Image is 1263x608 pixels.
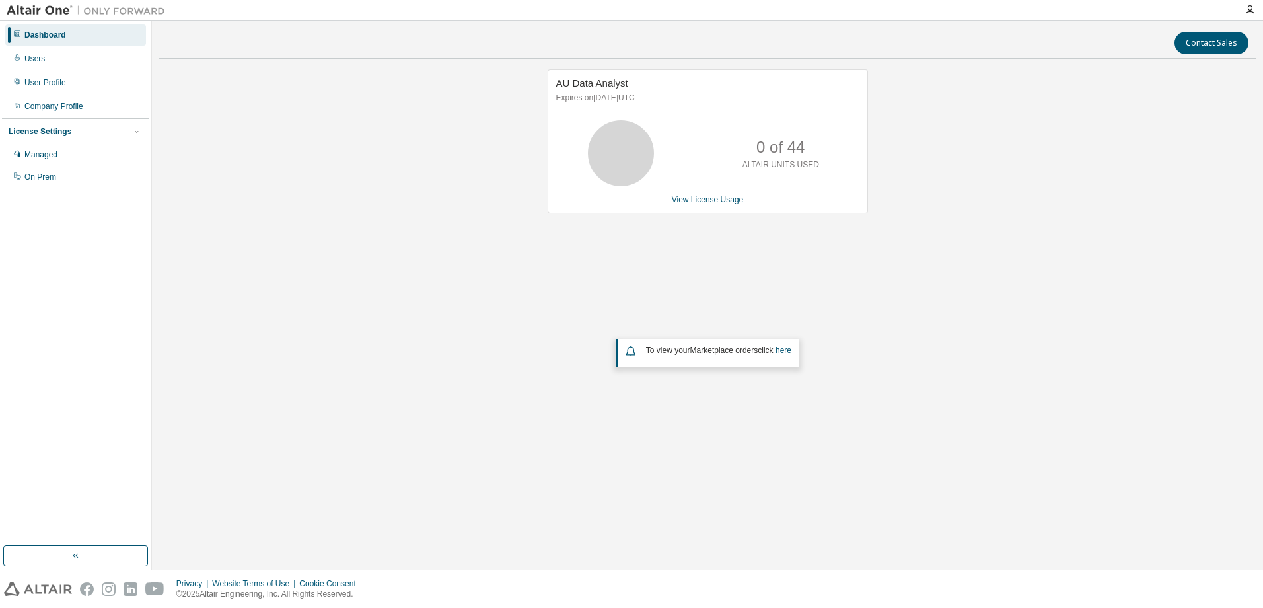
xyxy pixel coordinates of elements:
div: User Profile [24,77,66,88]
img: facebook.svg [80,582,94,596]
img: youtube.svg [145,582,164,596]
div: Managed [24,149,57,160]
p: Expires on [DATE] UTC [556,93,856,104]
img: linkedin.svg [124,582,137,596]
em: Marketplace orders [690,346,758,355]
div: Users [24,54,45,64]
div: Company Profile [24,101,83,112]
div: Dashboard [24,30,66,40]
p: ALTAIR UNITS USED [742,159,819,171]
div: License Settings [9,126,71,137]
span: AU Data Analyst [556,77,628,89]
span: To view your click [646,346,791,355]
div: Privacy [176,578,212,589]
img: altair_logo.svg [4,582,72,596]
div: On Prem [24,172,56,182]
div: Cookie Consent [299,578,363,589]
p: © 2025 Altair Engineering, Inc. All Rights Reserved. [176,589,364,600]
a: here [776,346,791,355]
img: Altair One [7,4,172,17]
button: Contact Sales [1174,32,1248,54]
p: 0 of 44 [756,136,805,159]
div: Website Terms of Use [212,578,299,589]
img: instagram.svg [102,582,116,596]
a: View License Usage [672,195,744,204]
